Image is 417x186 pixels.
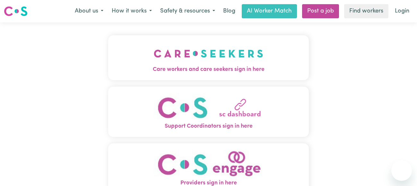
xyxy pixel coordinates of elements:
button: About us [71,4,108,18]
button: Safety & resources [156,4,219,18]
a: Blog [219,4,239,18]
img: Careseekers logo [4,5,28,17]
a: Post a job [302,4,339,18]
span: Support Coordinators sign in here [108,122,309,131]
a: Find workers [344,4,388,18]
span: Care workers and care seekers sign in here [108,65,309,74]
iframe: Button to launch messaging window [391,160,412,181]
button: Care workers and care seekers sign in here [108,35,309,80]
button: Support Coordinators sign in here [108,87,309,137]
a: Login [391,4,413,18]
button: How it works [108,4,156,18]
a: Careseekers logo [4,4,28,19]
a: AI Worker Match [242,4,297,18]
